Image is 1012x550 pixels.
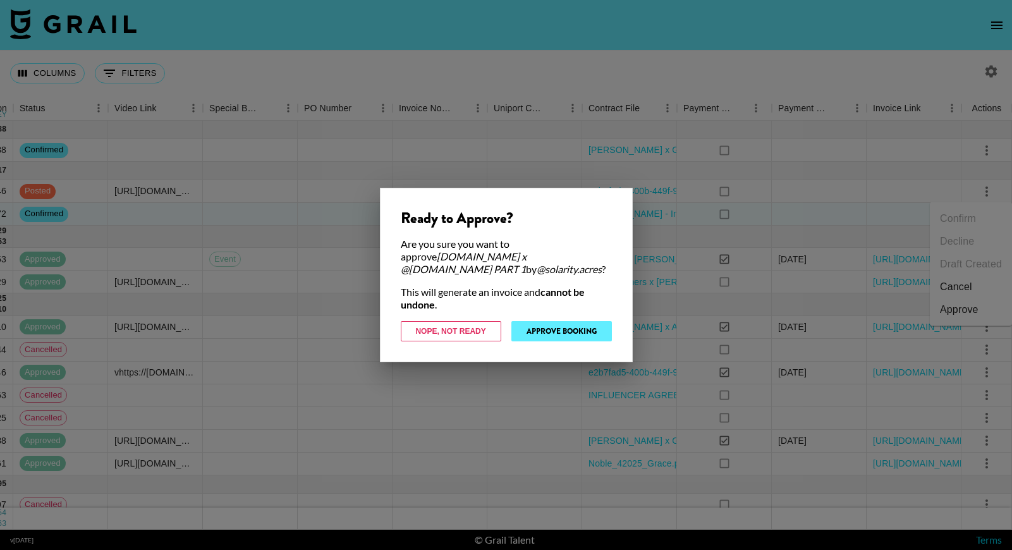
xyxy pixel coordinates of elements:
[401,238,612,276] div: Are you sure you want to approve by ?
[401,321,501,341] button: Nope, Not Ready
[511,321,612,341] button: Approve Booking
[401,250,527,275] em: [DOMAIN_NAME] x @[DOMAIN_NAME] PART 1
[401,286,585,310] strong: cannot be undone
[537,263,602,275] em: @ solarity.acres
[401,209,612,228] div: Ready to Approve?
[401,286,612,311] div: This will generate an invoice and .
